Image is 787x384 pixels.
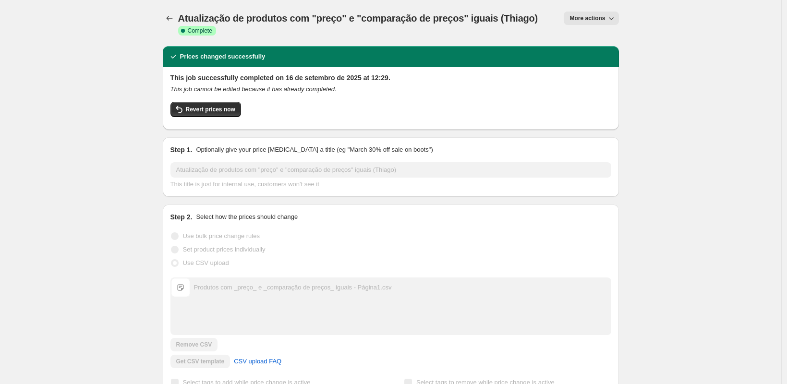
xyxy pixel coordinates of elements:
span: CSV upload FAQ [234,357,281,366]
p: Select how the prices should change [196,212,298,222]
button: More actions [564,12,618,25]
a: CSV upload FAQ [228,354,287,369]
span: Use bulk price change rules [183,232,260,240]
h2: Step 1. [170,145,193,155]
span: Complete [188,27,212,35]
span: This title is just for internal use, customers won't see it [170,180,319,188]
p: Optionally give your price [MEDICAL_DATA] a title (eg "March 30% off sale on boots") [196,145,433,155]
div: Produtos com _preço_ e _comparação de preços_ iguais - Página1.csv [194,283,392,292]
span: Use CSV upload [183,259,229,266]
span: Set product prices individually [183,246,266,253]
span: Revert prices now [186,106,235,113]
span: More actions [569,14,605,22]
span: Atualização de produtos com "preço" e "comparação de preços" iguais (Thiago) [178,13,538,24]
button: Revert prices now [170,102,241,117]
button: Price change jobs [163,12,176,25]
input: 30% off holiday sale [170,162,611,178]
i: This job cannot be edited because it has already completed. [170,85,337,93]
h2: Step 2. [170,212,193,222]
h2: Prices changed successfully [180,52,266,61]
h2: This job successfully completed on 16 de setembro de 2025 at 12:29. [170,73,611,83]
